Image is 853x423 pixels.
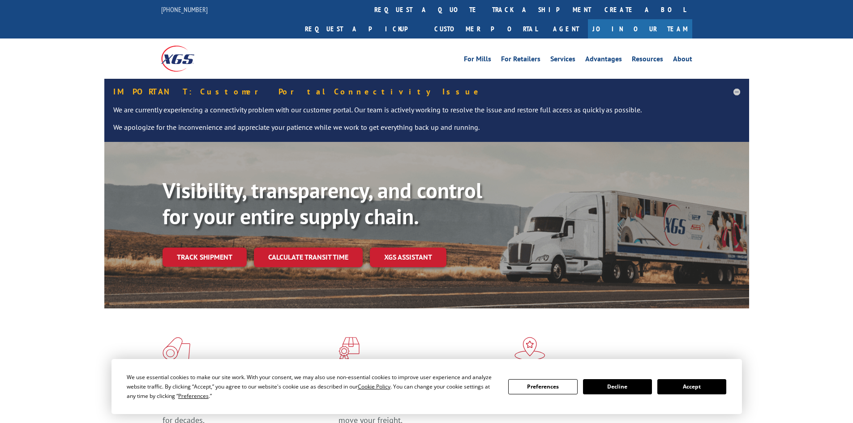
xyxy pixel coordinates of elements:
a: Request a pickup [298,19,428,38]
a: Track shipment [163,248,247,266]
a: Customer Portal [428,19,544,38]
span: Our agile distribution network gives you nationwide inventory management on demand. [514,393,679,414]
img: xgs-icon-focused-on-flooring-red [339,337,360,360]
a: Resources [632,56,663,65]
span: Cookie Policy [358,383,390,390]
img: xgs-icon-total-supply-chain-intelligence-red [163,337,190,360]
p: We apologize for the inconvenience and appreciate your patience while we work to get everything b... [113,122,740,133]
button: Preferences [508,379,577,394]
div: We use essential cookies to make our site work. With your consent, we may also use non-essential ... [127,372,497,401]
b: Visibility, transparency, and control for your entire supply chain. [163,176,482,230]
a: Advantages [585,56,622,65]
a: Calculate transit time [254,248,363,267]
img: xgs-icon-flagship-distribution-model-red [514,337,545,360]
a: Services [550,56,575,65]
h5: IMPORTANT: Customer Portal Connectivity Issue [113,88,740,96]
div: Cookie Consent Prompt [111,359,742,414]
a: [PHONE_NUMBER] [161,5,208,14]
button: Accept [657,379,726,394]
span: Preferences [178,392,209,400]
a: XGS ASSISTANT [370,248,446,267]
a: Agent [544,19,588,38]
button: Decline [583,379,652,394]
p: We are currently experiencing a connectivity problem with our customer portal. Our team is active... [113,105,740,123]
a: For Retailers [501,56,540,65]
a: Join Our Team [588,19,692,38]
a: For Mills [464,56,491,65]
a: About [673,56,692,65]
